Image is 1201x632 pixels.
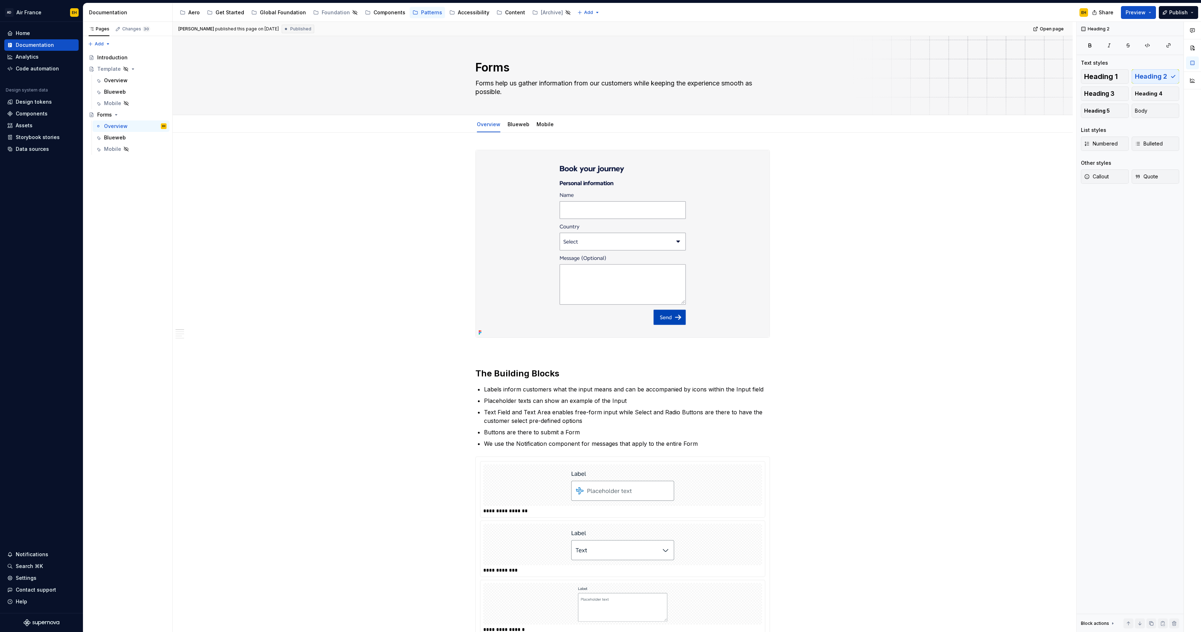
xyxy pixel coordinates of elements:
[1135,173,1158,180] span: Quote
[310,7,361,18] a: Foundation
[1084,73,1118,80] span: Heading 1
[16,551,48,558] div: Notifications
[410,7,445,18] a: Patterns
[529,7,574,18] a: [Archive]
[122,26,150,32] div: Changes
[1084,140,1118,147] span: Numbered
[16,9,41,16] div: Air France
[104,145,121,153] div: Mobile
[16,65,59,72] div: Code automation
[484,428,770,436] p: Buttons are there to submit a Form
[1132,87,1180,101] button: Heading 4
[484,396,770,405] p: Placeholder texts can show an example of the Input
[4,132,79,143] a: Storybook stories
[1040,26,1064,32] span: Open page
[4,39,79,51] a: Documentation
[104,134,126,141] div: Blueweb
[4,28,79,39] a: Home
[4,572,79,584] a: Settings
[97,111,112,118] div: Forms
[4,596,79,607] button: Help
[476,150,770,337] img: a5dd6b50-137f-45cc-9fb8-55c2b585e85a.png
[16,145,49,153] div: Data sources
[93,120,169,132] a: OverviewEH
[1081,10,1086,15] div: EH
[1081,621,1109,626] div: Block actions
[89,26,109,32] div: Pages
[4,108,79,119] a: Components
[505,117,532,132] div: Blueweb
[16,598,27,605] div: Help
[204,7,247,18] a: Get Started
[188,9,200,16] div: Aero
[178,26,214,32] span: [PERSON_NAME]
[1081,104,1129,118] button: Heading 5
[1031,24,1067,34] a: Open page
[1081,87,1129,101] button: Heading 3
[143,26,150,32] span: 30
[4,63,79,74] a: Code automation
[93,86,169,98] a: Blueweb
[16,53,39,60] div: Analytics
[16,134,60,141] div: Storybook stories
[505,9,525,16] div: Content
[16,574,36,582] div: Settings
[484,439,770,448] p: We use the Notification component for messages that apply to the entire Form
[1132,137,1180,151] button: Bulleted
[1081,127,1106,134] div: List styles
[322,9,350,16] div: Foundation
[4,96,79,108] a: Design tokens
[484,408,770,425] p: Text Field and Text Area enables free-form input while Select and Radio Buttons are there to have...
[93,132,169,143] a: Blueweb
[97,54,128,61] div: Introduction
[1132,169,1180,184] button: Quote
[421,9,442,16] div: Patterns
[1084,173,1109,180] span: Callout
[474,78,768,98] textarea: Forms help us gather information from our customers while keeping the experience smooth as possible.
[1132,104,1180,118] button: Body
[104,88,126,95] div: Blueweb
[4,584,79,596] button: Contact support
[93,98,169,109] a: Mobile
[1135,107,1147,114] span: Body
[72,10,77,15] div: EH
[458,9,489,16] div: Accessibility
[1159,6,1198,19] button: Publish
[1081,137,1129,151] button: Numbered
[260,9,306,16] div: Global Foundation
[474,59,768,76] textarea: Forms
[374,9,405,16] div: Components
[86,109,169,120] a: Forms
[4,549,79,560] button: Notifications
[508,121,529,127] a: Blueweb
[16,30,30,37] div: Home
[362,7,408,18] a: Components
[177,7,203,18] a: Aero
[446,7,492,18] a: Accessibility
[216,9,244,16] div: Get Started
[16,110,48,117] div: Components
[1081,159,1111,167] div: Other styles
[575,8,602,18] button: Add
[1081,69,1129,84] button: Heading 1
[1121,6,1156,19] button: Preview
[1088,6,1118,19] button: Share
[248,7,309,18] a: Global Foundation
[104,100,121,107] div: Mobile
[162,123,165,130] div: EH
[16,586,56,593] div: Contact support
[177,5,574,20] div: Page tree
[1135,140,1163,147] span: Bulleted
[16,98,52,105] div: Design tokens
[1081,169,1129,184] button: Callout
[1084,107,1110,114] span: Heading 5
[584,10,593,15] span: Add
[5,8,14,17] div: AD
[16,122,33,129] div: Assets
[1099,9,1113,16] span: Share
[290,26,311,32] span: Published
[4,120,79,131] a: Assets
[24,619,59,626] a: Supernova Logo
[1081,59,1108,66] div: Text styles
[1135,90,1162,97] span: Heading 4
